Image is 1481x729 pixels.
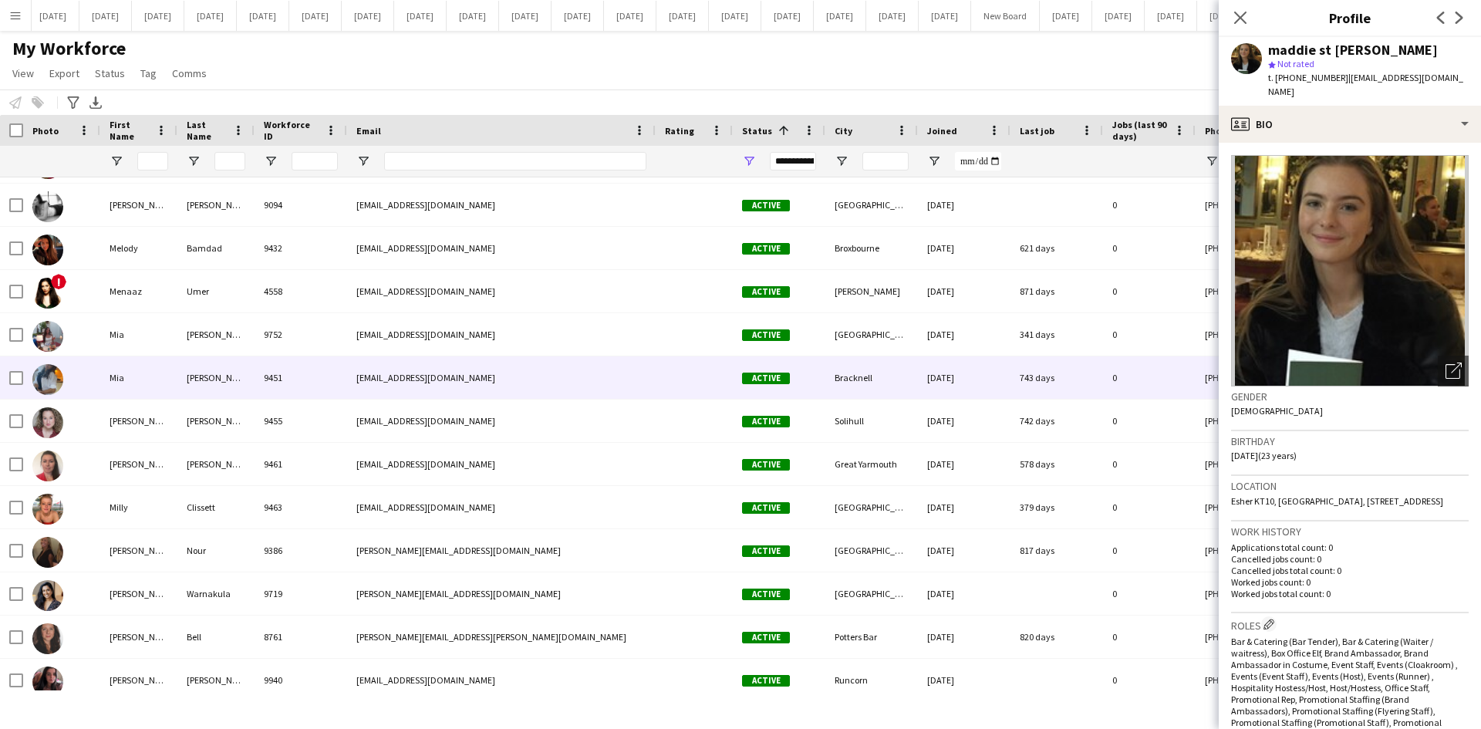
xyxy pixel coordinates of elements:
[919,1,971,31] button: [DATE]
[825,572,918,615] div: [GEOGRAPHIC_DATA]
[1231,542,1469,553] p: Applications total count: 0
[49,66,79,80] span: Export
[6,63,40,83] a: View
[32,407,63,438] img: Michelle Boyle
[100,270,177,312] div: Menaaz
[1231,588,1469,599] p: Worked jobs total count: 0
[665,125,694,137] span: Rating
[1231,616,1469,633] h3: Roles
[1103,443,1196,485] div: 0
[825,659,918,701] div: Runcorn
[32,451,63,481] img: Michelle Harvey
[100,616,177,658] div: [PERSON_NAME]
[971,1,1040,31] button: New Board
[184,1,237,31] button: [DATE]
[918,659,1010,701] div: [DATE]
[825,313,918,356] div: [GEOGRAPHIC_DATA]
[1231,553,1469,565] p: Cancelled jobs count: 0
[64,93,83,112] app-action-btn: Advanced filters
[1219,106,1481,143] div: Bio
[835,154,848,168] button: Open Filter Menu
[1103,659,1196,701] div: 0
[100,184,177,226] div: [PERSON_NAME]
[140,66,157,80] span: Tag
[347,270,656,312] div: [EMAIL_ADDRESS][DOMAIN_NAME]
[918,616,1010,658] div: [DATE]
[27,1,79,31] button: [DATE]
[1145,1,1197,31] button: [DATE]
[100,486,177,528] div: Milly
[347,659,656,701] div: [EMAIL_ADDRESS][DOMAIN_NAME]
[32,125,59,137] span: Photo
[187,154,201,168] button: Open Filter Menu
[100,529,177,572] div: [PERSON_NAME]
[918,443,1010,485] div: [DATE]
[51,274,66,289] span: !
[255,659,347,701] div: 9940
[656,1,709,31] button: [DATE]
[1103,356,1196,399] div: 0
[825,184,918,226] div: [GEOGRAPHIC_DATA]
[1020,125,1054,137] span: Last job
[1196,443,1393,485] div: [PHONE_NUMBER]
[347,400,656,442] div: [EMAIL_ADDRESS][DOMAIN_NAME]
[742,675,790,687] span: Active
[1231,434,1469,448] h3: Birthday
[918,400,1010,442] div: [DATE]
[347,313,656,356] div: [EMAIL_ADDRESS][DOMAIN_NAME]
[552,1,604,31] button: [DATE]
[1205,125,1232,137] span: Phone
[264,154,278,168] button: Open Filter Menu
[918,184,1010,226] div: [DATE]
[1103,529,1196,572] div: 0
[1196,616,1393,658] div: [PHONE_NUMBER]
[100,443,177,485] div: [PERSON_NAME]
[264,119,319,142] span: Workforce ID
[32,321,63,352] img: Mia Dunphy
[12,66,34,80] span: View
[866,1,919,31] button: [DATE]
[100,227,177,269] div: Melody
[177,572,255,615] div: Warnakula
[255,356,347,399] div: 9451
[237,1,289,31] button: [DATE]
[499,1,552,31] button: [DATE]
[1112,119,1168,142] span: Jobs (last 90 days)
[79,1,132,31] button: [DATE]
[177,184,255,226] div: [PERSON_NAME]
[742,154,756,168] button: Open Filter Menu
[255,443,347,485] div: 9461
[1438,356,1469,386] div: Open photos pop-in
[347,616,656,658] div: [PERSON_NAME][EMAIL_ADDRESS][PERSON_NAME][DOMAIN_NAME]
[32,235,63,265] img: Melody Bamdad
[177,486,255,528] div: Clissett
[742,632,790,643] span: Active
[100,572,177,615] div: [PERSON_NAME]
[255,529,347,572] div: 9386
[918,227,1010,269] div: [DATE]
[1205,154,1219,168] button: Open Filter Menu
[1196,184,1393,226] div: [PHONE_NUMBER]
[100,356,177,399] div: Mia
[918,356,1010,399] div: [DATE]
[742,502,790,514] span: Active
[825,400,918,442] div: Solihull
[255,184,347,226] div: 9094
[95,66,125,80] span: Status
[32,537,63,568] img: Nadia Nour
[255,270,347,312] div: 4558
[255,400,347,442] div: 9455
[394,1,447,31] button: [DATE]
[1010,616,1103,658] div: 820 days
[1268,72,1463,97] span: | [EMAIL_ADDRESS][DOMAIN_NAME]
[32,278,63,309] img: Menaaz Umer
[347,356,656,399] div: [EMAIL_ADDRESS][DOMAIN_NAME]
[100,313,177,356] div: Mia
[927,125,957,137] span: Joined
[825,616,918,658] div: Potters Bar
[1010,313,1103,356] div: 341 days
[187,119,227,142] span: Last Name
[1231,390,1469,403] h3: Gender
[1196,313,1393,356] div: [PHONE_NUMBER]
[825,486,918,528] div: [GEOGRAPHIC_DATA]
